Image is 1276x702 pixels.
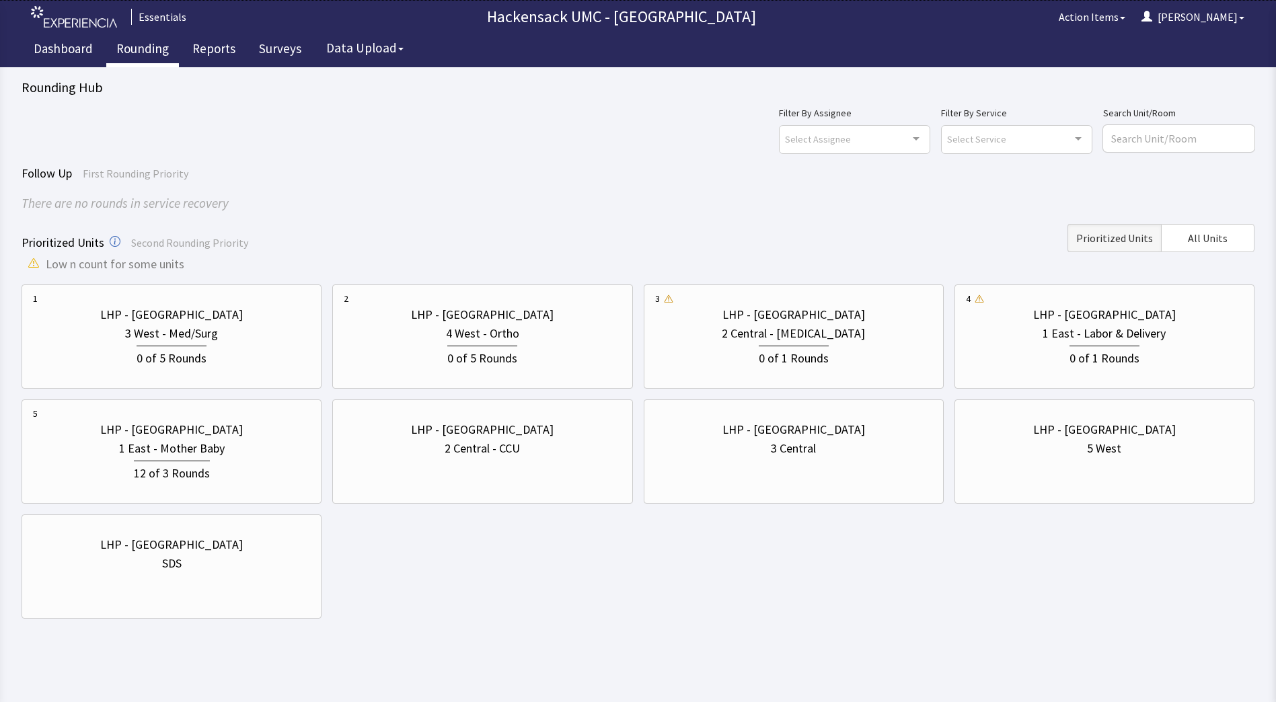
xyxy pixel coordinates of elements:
[119,439,225,458] div: 1 East - Mother Baby
[134,461,210,483] div: 12 of 3 Rounds
[411,420,554,439] div: LHP - [GEOGRAPHIC_DATA]
[33,407,38,420] div: 5
[779,105,930,121] label: Filter By Assignee
[100,535,243,554] div: LHP - [GEOGRAPHIC_DATA]
[1051,3,1133,30] button: Action Items
[100,420,243,439] div: LHP - [GEOGRAPHIC_DATA]
[1067,224,1161,252] button: Prioritized Units
[83,167,188,180] span: First Rounding Priority
[1103,105,1254,121] label: Search Unit/Room
[722,420,865,439] div: LHP - [GEOGRAPHIC_DATA]
[125,324,218,343] div: 3 West - Med/Surg
[1103,125,1254,152] input: Search Unit/Room
[722,305,865,324] div: LHP - [GEOGRAPHIC_DATA]
[1043,324,1166,343] div: 1 East - Labor & Delivery
[318,36,412,61] button: Data Upload
[131,236,248,249] span: Second Rounding Priority
[162,554,182,573] div: SDS
[131,9,186,25] div: Essentials
[182,34,246,67] a: Reports
[1161,224,1254,252] button: All Units
[947,131,1006,147] span: Select Service
[22,194,1254,213] div: There are no rounds in service recovery
[1069,346,1139,368] div: 0 of 1 Rounds
[1188,230,1228,246] span: All Units
[249,34,311,67] a: Surveys
[22,164,1254,183] div: Follow Up
[1033,420,1176,439] div: LHP - [GEOGRAPHIC_DATA]
[33,292,38,305] div: 1
[46,255,184,274] span: Low n count for some units
[22,78,1254,97] div: Rounding Hub
[24,34,103,67] a: Dashboard
[137,346,207,368] div: 0 of 5 Rounds
[1033,305,1176,324] div: LHP - [GEOGRAPHIC_DATA]
[100,305,243,324] div: LHP - [GEOGRAPHIC_DATA]
[722,324,865,343] div: 2 Central - [MEDICAL_DATA]
[446,324,519,343] div: 4 West - Ortho
[655,292,660,305] div: 3
[771,439,816,458] div: 3 Central
[447,346,517,368] div: 0 of 5 Rounds
[785,131,851,147] span: Select Assignee
[344,292,348,305] div: 2
[22,235,104,250] span: Prioritized Units
[966,292,971,305] div: 4
[192,6,1051,28] p: Hackensack UMC - [GEOGRAPHIC_DATA]
[31,6,117,28] img: experiencia_logo.png
[106,34,179,67] a: Rounding
[1076,230,1153,246] span: Prioritized Units
[1133,3,1252,30] button: [PERSON_NAME]
[445,439,520,458] div: 2 Central - CCU
[1087,439,1121,458] div: 5 West
[411,305,554,324] div: LHP - [GEOGRAPHIC_DATA]
[759,346,829,368] div: 0 of 1 Rounds
[941,105,1092,121] label: Filter By Service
